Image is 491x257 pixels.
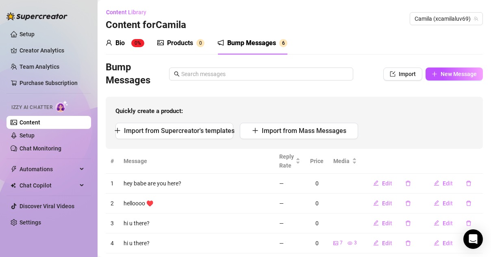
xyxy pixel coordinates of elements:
[240,123,358,139] button: Import from Mass Messages
[434,180,439,186] span: edit
[227,38,276,48] div: Bump Messages
[217,39,224,46] span: notification
[106,39,112,46] span: user
[405,220,411,226] span: delete
[124,127,235,135] span: Import from Supercreator's templates
[443,180,453,187] span: Edit
[382,220,392,227] span: Edit
[405,181,411,186] span: delete
[20,203,74,209] a: Discover Viral Videos
[20,119,40,126] a: Content
[328,149,362,174] th: Media
[56,100,68,112] img: AI Chatter
[11,104,52,111] span: Izzy AI Chatter
[106,6,153,19] button: Content Library
[119,233,274,253] td: hi u there?
[415,13,478,25] span: Camila (xcamilaluv69)
[279,39,287,47] sup: 6
[399,237,417,250] button: delete
[427,197,459,210] button: Edit
[427,217,459,230] button: Edit
[426,68,483,81] button: New Message
[466,181,471,186] span: delete
[157,39,164,46] span: picture
[167,38,193,48] div: Products
[333,241,338,246] span: picture
[119,194,274,213] td: helloooo ♥️
[354,239,357,247] span: 3
[466,220,471,226] span: delete
[373,240,379,246] span: edit
[459,237,478,250] button: delete
[115,107,183,115] strong: Quickly create a product:
[106,61,159,87] h3: Bump Messages
[434,200,439,206] span: edit
[310,199,324,208] div: 0
[373,220,379,226] span: edit
[443,200,453,207] span: Edit
[106,213,119,233] td: 3
[20,44,85,57] a: Creator Analytics
[274,213,305,233] td: —
[405,200,411,206] span: delete
[459,217,478,230] button: delete
[390,71,395,77] span: import
[119,174,274,194] td: hey babe are you here?
[463,229,483,249] div: Open Intercom Messenger
[131,39,144,47] sup: 0%
[20,145,61,152] a: Chat Monitoring
[474,16,478,21] span: team
[282,40,285,46] span: 6
[399,197,417,210] button: delete
[367,197,399,210] button: Edit
[405,240,411,246] span: delete
[373,180,379,186] span: edit
[367,177,399,190] button: Edit
[466,200,471,206] span: delete
[20,63,59,70] a: Team Analytics
[11,166,17,172] span: thunderbolt
[367,237,399,250] button: Edit
[427,177,459,190] button: Edit
[399,217,417,230] button: delete
[11,183,16,188] img: Chat Copilot
[333,157,350,166] span: Media
[119,213,274,233] td: hi u there?
[383,68,422,81] button: Import
[20,80,78,86] a: Purchase Subscription
[119,149,274,174] th: Message
[20,132,35,139] a: Setup
[399,177,417,190] button: delete
[20,31,35,37] a: Setup
[20,163,77,176] span: Automations
[373,200,379,206] span: edit
[279,152,294,170] span: Reply Rate
[434,240,439,246] span: edit
[7,12,67,20] img: logo-BBDzfeDw.svg
[196,39,204,47] sup: 0
[443,240,453,246] span: Edit
[20,219,41,226] a: Settings
[459,177,478,190] button: delete
[174,71,180,77] span: search
[305,149,328,174] th: Price
[348,241,352,246] span: eye
[274,174,305,194] td: —
[262,127,346,135] span: Import from Mass Messages
[106,194,119,213] td: 2
[106,19,186,32] h3: Content for Camila
[399,71,416,77] span: Import
[274,149,305,174] th: Reply Rate
[443,220,453,227] span: Edit
[252,127,259,134] span: plus
[106,174,119,194] td: 1
[181,70,348,78] input: Search messages
[115,123,233,139] button: Import from Supercreator's templates
[106,149,119,174] th: #
[427,237,459,250] button: Edit
[310,219,324,228] div: 0
[310,239,324,248] div: 0
[274,233,305,253] td: —
[382,200,392,207] span: Edit
[106,233,119,253] td: 4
